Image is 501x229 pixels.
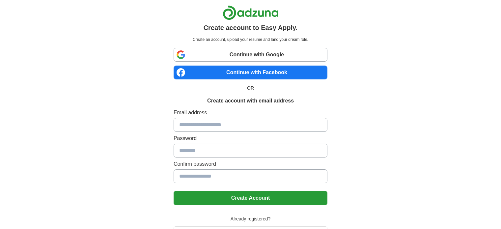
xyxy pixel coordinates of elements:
span: OR [243,85,258,92]
img: Adzuna logo [223,5,279,20]
span: Already registered? [227,215,274,222]
h1: Create account with email address [207,97,294,105]
a: Continue with Google [174,48,327,62]
p: Create an account, upload your resume and land your dream role. [175,37,326,43]
button: Create Account [174,191,327,205]
label: Password [174,134,327,142]
h1: Create account to Easy Apply. [204,23,298,33]
label: Email address [174,109,327,117]
label: Confirm password [174,160,327,168]
a: Continue with Facebook [174,66,327,79]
